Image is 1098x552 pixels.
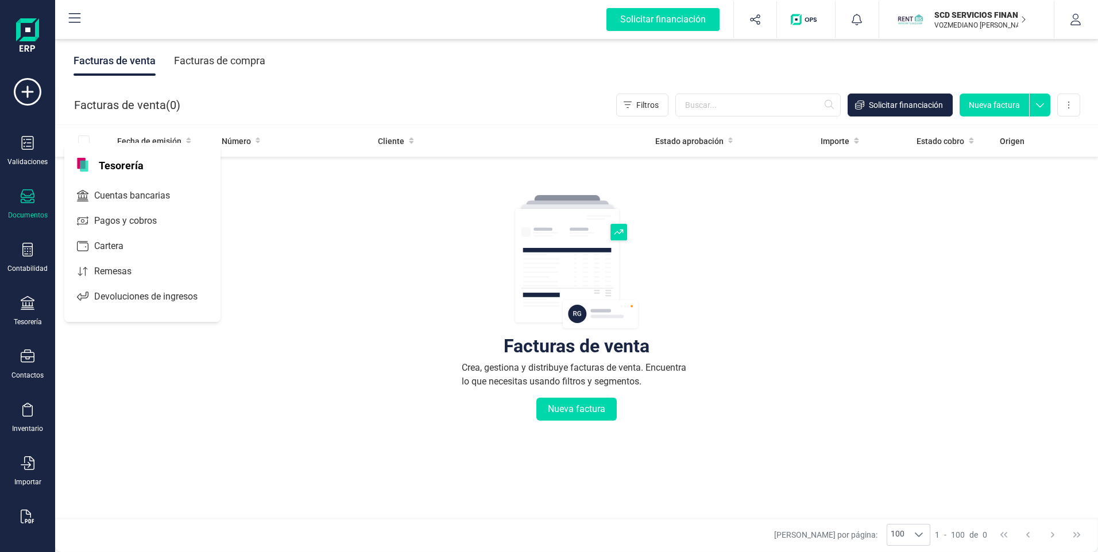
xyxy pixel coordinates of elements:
button: Solicitar financiación [593,1,733,38]
button: Logo de OPS [784,1,828,38]
span: de [969,529,978,541]
button: Next Page [1042,524,1064,546]
div: Crea, gestiona y distribuye facturas de venta. Encuentra lo que necesitas usando filtros y segmen... [462,361,691,388]
span: Cuentas bancarias [90,189,191,203]
div: [PERSON_NAME] por página: [774,524,930,546]
div: Facturas de compra [174,46,265,76]
div: - [935,529,987,541]
img: Logo de OPS [791,14,821,25]
input: Buscar... [675,94,841,116]
span: Origen [1000,135,1024,147]
span: 100 [951,529,965,541]
div: Documentos [8,211,48,220]
img: Logo Finanedi [16,18,39,55]
span: Importe [821,135,849,147]
span: Devoluciones de ingresos [90,290,218,304]
span: Pagos y cobros [90,214,177,228]
div: Tesorería [14,317,42,326]
span: Solicitar financiación [869,99,943,111]
span: 0 [170,97,176,113]
button: SCSCD SERVICIOS FINANCIEROS SLVOZMEDIANO [PERSON_NAME] [PERSON_NAME] [893,1,1040,38]
div: Facturas de venta [504,340,649,352]
span: 100 [887,524,908,545]
span: Número [222,135,251,147]
span: Cliente [378,135,404,147]
button: Last Page [1066,524,1088,546]
div: Contabilidad [7,264,48,273]
div: Solicitar financiación [606,8,720,31]
span: 0 [983,529,987,541]
span: Remesas [90,265,152,278]
span: Fecha de emisión [117,135,181,147]
div: Importar [14,477,41,487]
span: Filtros [636,99,659,111]
span: Cartera [90,239,144,253]
div: Facturas de venta ( ) [74,94,180,116]
div: Facturas de venta [74,46,156,76]
img: img-empty-table.svg [513,193,640,331]
button: First Page [993,524,1015,546]
span: Tesorería [92,158,150,172]
p: SCD SERVICIOS FINANCIEROS SL [934,9,1026,21]
button: Nueva factura [536,398,617,421]
p: VOZMEDIANO [PERSON_NAME] [PERSON_NAME] [934,21,1026,30]
div: Validaciones [7,157,48,166]
img: SC [898,7,923,32]
span: 1 [935,529,940,541]
button: Filtros [616,94,668,116]
button: Solicitar financiación [848,94,953,116]
button: Nueva factura [960,94,1029,116]
span: Estado aprobación [655,135,724,147]
span: Estado cobro [917,135,964,147]
div: Contactos [11,371,44,380]
button: Previous Page [1017,524,1039,546]
div: Inventario [12,424,43,433]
